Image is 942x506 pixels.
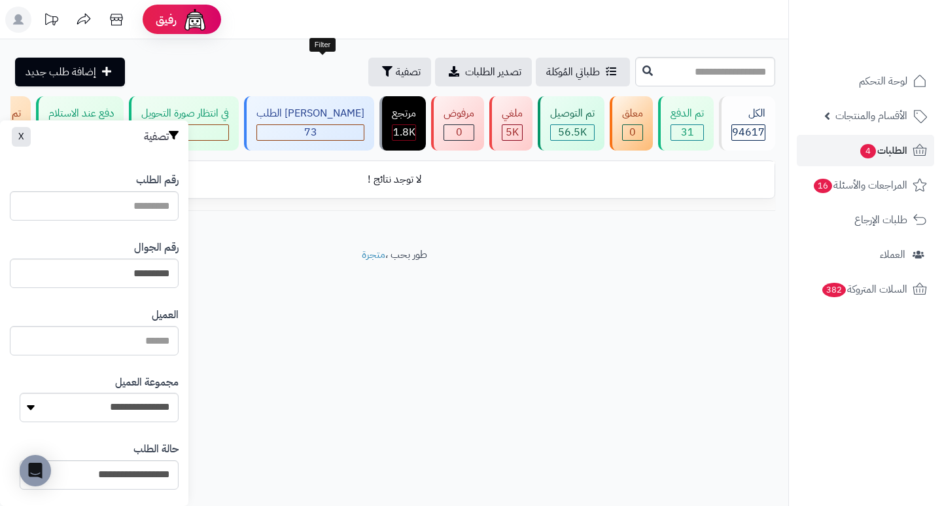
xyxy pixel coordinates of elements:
span: 4 [860,144,877,159]
div: معلق [622,106,643,121]
div: مرفوض [444,106,474,121]
a: السلات المتروكة382 [797,274,934,305]
a: متجرة [362,247,385,262]
span: 382 [822,283,846,298]
span: 94617 [732,124,765,140]
a: تصدير الطلبات [435,58,532,86]
div: ملغي [502,106,523,121]
span: X [18,130,24,143]
a: الكل94617 [716,96,778,151]
label: رقم الجوال [134,240,179,255]
label: رقم الطلب [136,173,179,188]
div: 31 [671,125,703,140]
div: 1809 [392,125,415,140]
a: لوحة التحكم [797,65,934,97]
a: إضافة طلب جديد [15,58,125,86]
td: لا توجد نتائج ! [14,162,775,198]
div: 0 [623,125,642,140]
div: 56543 [551,125,594,140]
span: 73 [304,124,317,140]
span: 16 [814,179,833,194]
div: 0 [444,125,474,140]
a: تحديثات المنصة [35,7,67,36]
label: حالة الطلب [133,442,179,457]
div: دفع عند الاستلام [48,106,114,121]
a: الطلبات4 [797,135,934,166]
a: طلبات الإرجاع [797,204,934,236]
a: مرفوض 0 [428,96,487,151]
span: رفيق [156,12,177,27]
span: 0 [456,124,462,140]
span: تصفية [396,64,421,80]
span: 0 [629,124,636,140]
a: مرتجع 1.8K [377,96,428,151]
span: طلباتي المُوكلة [546,64,600,80]
span: 56.5K [558,124,587,140]
a: معلق 0 [607,96,655,151]
div: مرتجع [392,106,416,121]
div: تم الدفع [671,106,704,121]
div: Filter [309,38,336,52]
img: ai-face.png [182,7,208,33]
img: logo-2.png [853,10,930,37]
button: X [12,127,31,147]
span: 31 [681,124,694,140]
div: [PERSON_NAME] الطلب [256,106,364,121]
a: العملاء [797,239,934,270]
div: 73 [257,125,364,140]
label: العميل [152,308,179,323]
div: 4969 [502,125,522,140]
span: الطلبات [859,141,907,160]
span: الأقسام والمنتجات [835,107,907,125]
h3: تصفية [144,130,179,143]
span: 1.8K [393,124,415,140]
span: لوحة التحكم [859,72,907,90]
a: في انتظار صورة التحويل 0 [126,96,241,151]
a: دفع عند الاستلام 0 [33,96,126,151]
button: تصفية [368,58,431,86]
span: المراجعات والأسئلة [812,176,907,194]
span: تصدير الطلبات [465,64,521,80]
a: تم الدفع 31 [655,96,716,151]
a: ملغي 5K [487,96,535,151]
label: مجموعة العميل [115,375,179,390]
a: المراجعات والأسئلة16 [797,170,934,201]
a: تم التوصيل 56.5K [535,96,607,151]
div: تم التوصيل [550,106,595,121]
div: في انتظار صورة التحويل [141,106,229,121]
span: طلبات الإرجاع [854,211,907,229]
span: العملاء [880,245,905,264]
a: طلباتي المُوكلة [536,58,630,86]
span: 5K [506,124,519,140]
span: إضافة طلب جديد [26,64,96,80]
div: Open Intercom Messenger [20,455,51,486]
span: السلات المتروكة [821,280,907,298]
div: الكل [731,106,765,121]
a: [PERSON_NAME] الطلب 73 [241,96,377,151]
